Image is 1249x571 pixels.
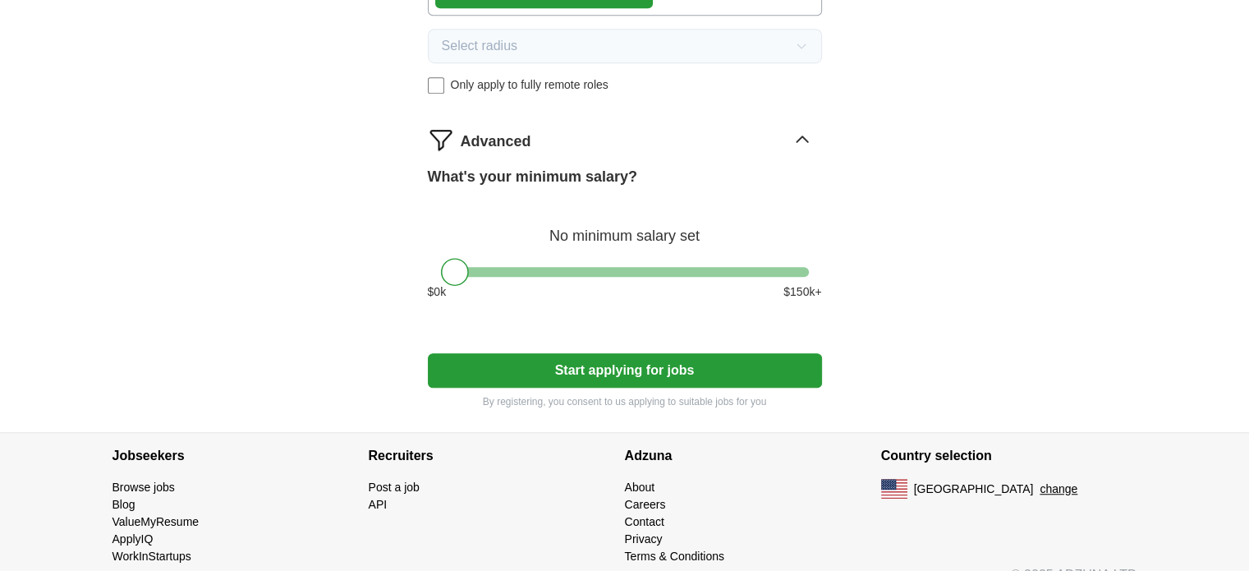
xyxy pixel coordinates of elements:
a: ApplyIQ [113,532,154,546]
span: Select radius [442,36,518,56]
a: Post a job [369,481,420,494]
p: By registering, you consent to us applying to suitable jobs for you [428,394,822,409]
button: Select radius [428,29,822,63]
a: Contact [625,515,664,528]
a: API [369,498,388,511]
a: Browse jobs [113,481,175,494]
a: Blog [113,498,135,511]
span: $ 0 k [428,283,447,301]
button: Start applying for jobs [428,353,822,388]
a: WorkInStartups [113,550,191,563]
span: Only apply to fully remote roles [451,76,608,94]
span: $ 150 k+ [783,283,821,301]
a: Terms & Conditions [625,550,724,563]
input: Only apply to fully remote roles [428,77,444,94]
a: Privacy [625,532,663,546]
span: Advanced [461,131,531,153]
a: Careers [625,498,666,511]
span: [GEOGRAPHIC_DATA] [914,481,1034,498]
label: What's your minimum salary? [428,166,637,188]
button: change [1040,481,1077,498]
h4: Country selection [881,433,1137,479]
div: No minimum salary set [428,208,822,247]
img: US flag [881,479,907,499]
a: ValueMyResume [113,515,200,528]
a: About [625,481,655,494]
img: filter [428,127,454,153]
